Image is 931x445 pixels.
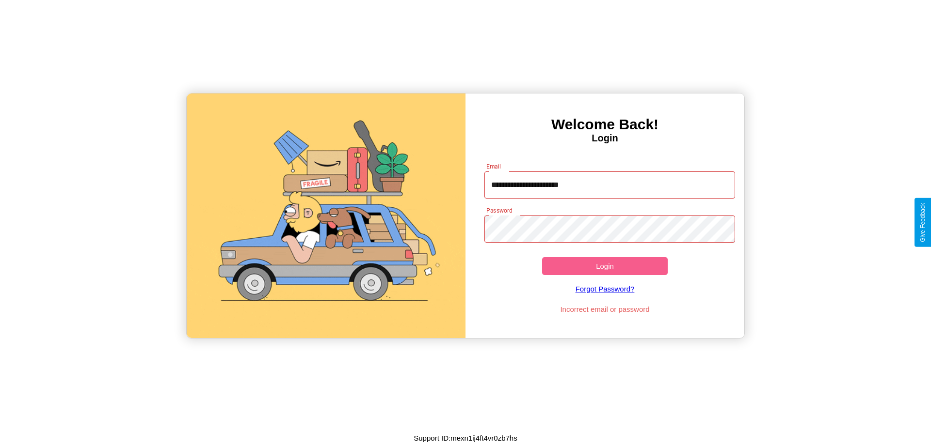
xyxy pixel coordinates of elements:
div: Give Feedback [919,203,926,242]
h3: Welcome Back! [465,116,744,133]
button: Login [542,257,668,275]
label: Email [486,162,501,170]
h4: Login [465,133,744,144]
p: Incorrect email or password [480,303,731,316]
a: Forgot Password? [480,275,731,303]
p: Support ID: mexn1ij4ft4vr0zb7hs [414,431,517,445]
label: Password [486,206,512,215]
img: gif [187,93,465,338]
